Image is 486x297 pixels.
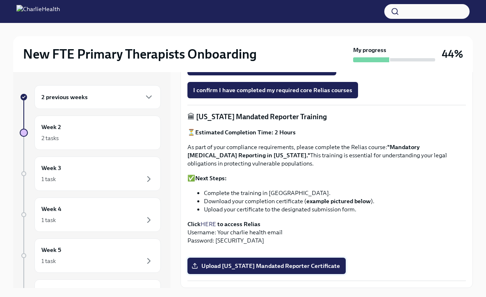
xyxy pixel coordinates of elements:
[195,129,296,136] strong: Estimated Completion Time: 2 Hours
[20,238,161,273] a: Week 51 task
[187,143,466,168] p: As part of your compliance requirements, please complete the Relias course: This training is esse...
[34,85,161,109] div: 2 previous weeks
[353,46,386,54] strong: My progress
[193,86,352,94] span: I confirm I have completed my required core Relias courses
[41,134,59,142] div: 2 tasks
[41,216,56,224] div: 1 task
[195,175,227,182] strong: Next Steps:
[187,128,466,136] p: ⏳
[41,257,56,265] div: 1 task
[16,5,60,18] img: CharlieHealth
[201,220,216,228] a: HERE
[41,93,88,102] h6: 2 previous weeks
[187,220,466,245] p: Username: Your charlie health email Password: [SECURITY_DATA]
[20,156,161,191] a: Week 31 task
[204,197,466,205] li: Download your completion certificate ( ).
[187,174,466,182] p: ✅
[41,245,61,254] h6: Week 5
[41,122,61,131] h6: Week 2
[41,175,56,183] div: 1 task
[187,112,466,122] p: 🏛 [US_STATE] Mandated Reporter Training
[187,258,346,274] label: Upload [US_STATE] Mandated Reporter Certificate
[187,220,201,228] strong: Click
[204,189,466,197] li: Complete the training in [GEOGRAPHIC_DATA].
[20,116,161,150] a: Week 22 tasks
[204,205,466,213] li: Upload your certificate to the designated submission form.
[41,163,61,172] h6: Week 3
[41,204,62,213] h6: Week 4
[41,286,62,295] h6: Week 6
[217,220,260,228] strong: to access Relias
[187,82,358,98] button: I confirm I have completed my required core Relias courses
[442,47,463,61] h3: 44%
[20,197,161,232] a: Week 41 task
[306,197,371,205] strong: example pictured below
[23,46,257,62] h2: New FTE Primary Therapists Onboarding
[193,262,340,270] span: Upload [US_STATE] Mandated Reporter Certificate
